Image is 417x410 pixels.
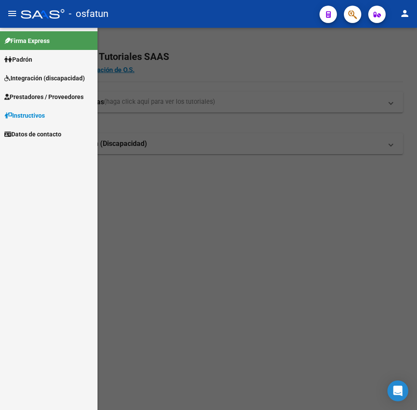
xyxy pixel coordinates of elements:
span: Padrón [4,55,32,64]
mat-icon: person [400,8,410,19]
span: Firma Express [4,36,50,46]
span: Integración (discapacidad) [4,73,85,83]
mat-icon: menu [7,8,17,19]
span: - osfatun [69,4,108,23]
span: Datos de contacto [4,129,61,139]
span: Instructivos [4,111,45,120]
span: Prestadores / Proveedores [4,92,84,102]
div: Open Intercom Messenger [387,380,408,401]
